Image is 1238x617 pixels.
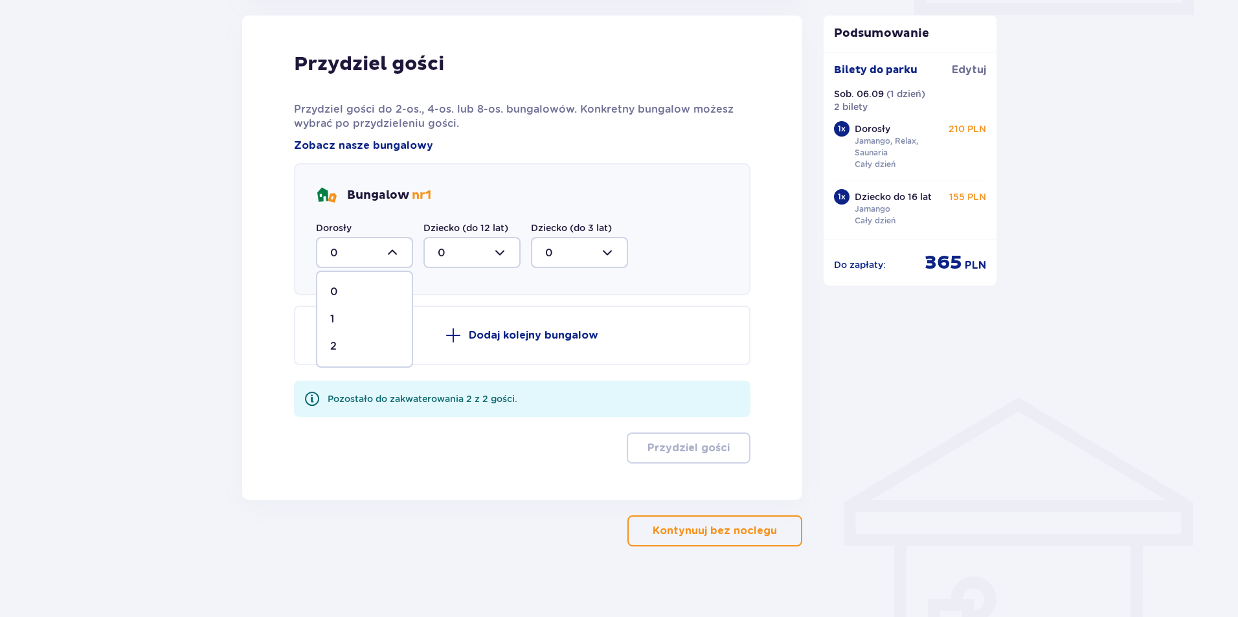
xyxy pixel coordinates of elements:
button: Przydziel gości [627,432,750,464]
p: Cały dzień [855,215,895,227]
p: 0 [330,285,338,299]
p: Do zapłaty : [834,258,886,271]
p: Podsumowanie [824,26,997,41]
p: Jamango [855,203,890,215]
p: ( 1 dzień ) [886,87,925,100]
p: Cały dzień [855,159,895,170]
p: Przydziel gości do 2-os., 4-os. lub 8-os. bungalowów. Konkretny bungalow możesz wybrać po przydzi... [294,102,750,131]
p: Przydziel gości [647,441,730,455]
div: 1 x [834,189,850,205]
a: Zobacz nasze bungalowy [294,139,433,153]
p: Kontynuuj bez noclegu [653,524,777,538]
p: 2 bilety [834,100,868,113]
p: Jamango, Relax, Saunaria [855,135,944,159]
p: Sob. 06.09 [834,87,884,100]
a: Edytuj [952,63,986,77]
img: bungalows Icon [316,185,337,206]
p: 155 PLN [949,190,986,203]
button: Kontynuuj bez noclegu [627,515,802,546]
p: Bilety do parku [834,63,917,77]
p: Dorosły [855,122,890,135]
p: Dodaj kolejny bungalow [469,328,598,342]
p: PLN [965,258,986,273]
p: Dziecko do 16 lat [855,190,932,203]
label: Dziecko (do 12 lat) [423,221,508,234]
div: Pozostało do zakwaterowania 2 z 2 gości. [328,392,517,405]
div: 1 x [834,121,850,137]
p: 210 PLN [949,122,986,135]
p: Bungalow [347,188,431,203]
p: Przydziel gości [294,52,444,76]
span: nr 1 [412,188,431,203]
label: Dorosły [316,221,352,234]
p: 365 [925,251,962,275]
label: Dziecko (do 3 lat) [531,221,612,234]
button: Dodaj kolejny bungalow [294,306,750,365]
p: 1 [330,312,334,326]
p: 2 [330,339,337,353]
